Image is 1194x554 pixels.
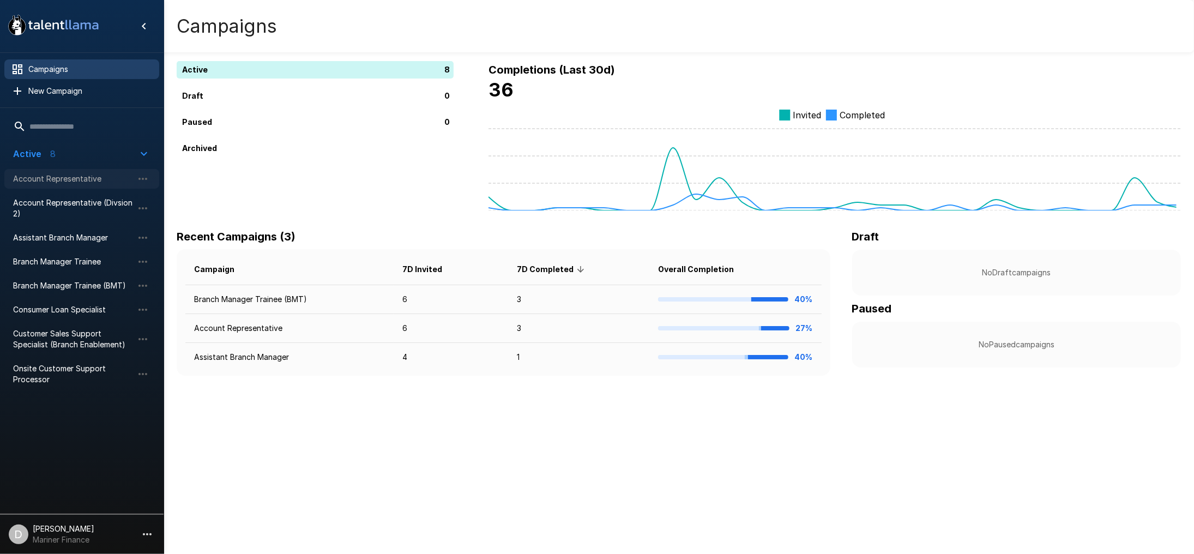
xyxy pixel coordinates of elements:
[444,64,450,76] p: 8
[194,263,249,276] span: Campaign
[177,15,277,38] h4: Campaigns
[796,323,813,333] b: 27%
[517,263,588,276] span: 7D Completed
[185,343,394,372] td: Assistant Branch Manager
[444,117,450,128] p: 0
[185,314,394,343] td: Account Representative
[394,285,508,314] td: 6
[177,230,296,243] b: Recent Campaigns (3)
[508,314,649,343] td: 3
[489,63,615,76] b: Completions (Last 30d)
[402,263,456,276] span: 7D Invited
[394,314,508,343] td: 6
[852,302,892,315] b: Paused
[870,339,1163,350] p: No Paused campaigns
[444,91,450,102] p: 0
[508,285,649,314] td: 3
[489,79,514,101] b: 36
[658,263,748,276] span: Overall Completion
[185,285,394,314] td: Branch Manager Trainee (BMT)
[870,267,1163,278] p: No Draft campaigns
[508,343,649,372] td: 1
[795,294,813,304] b: 40%
[795,352,813,362] b: 40%
[852,230,879,243] b: Draft
[394,343,508,372] td: 4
